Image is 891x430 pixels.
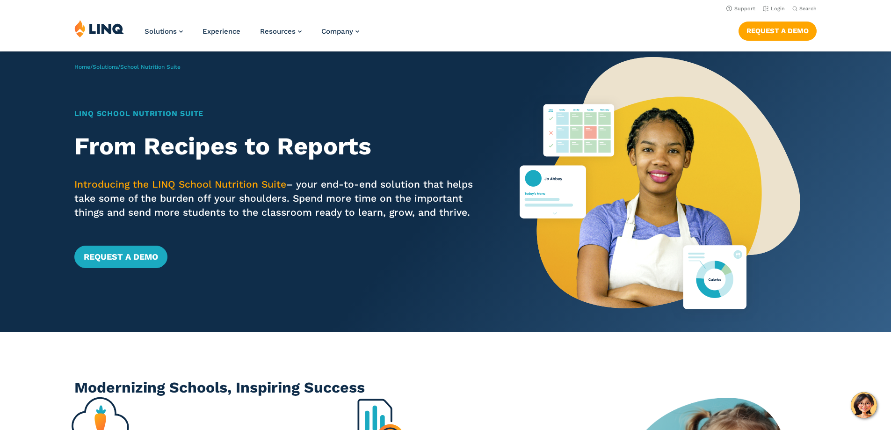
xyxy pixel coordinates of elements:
nav: Primary Navigation [145,20,359,51]
span: Search [799,6,817,12]
a: Experience [203,27,240,36]
img: Nutrition Suite Launch [520,51,800,332]
a: Home [74,64,90,70]
a: Resources [260,27,302,36]
a: Request a Demo [739,22,817,40]
span: School Nutrition Suite [120,64,181,70]
p: – your end-to-end solution that helps take some of the burden off your shoulders. Spend more time... [74,177,484,219]
span: Introducing the LINQ School Nutrition Suite [74,178,286,190]
a: Support [726,6,755,12]
span: Resources [260,27,296,36]
h2: Modernizing Schools, Inspiring Success [74,377,817,398]
h1: LINQ School Nutrition Suite [74,108,484,119]
button: Hello, have a question? Let’s chat. [851,392,877,418]
span: Solutions [145,27,177,36]
span: / / [74,64,181,70]
a: Request a Demo [74,246,167,268]
a: Solutions [145,27,183,36]
a: Login [763,6,785,12]
h2: From Recipes to Reports [74,132,484,160]
a: Solutions [93,64,118,70]
nav: Button Navigation [739,20,817,40]
span: Company [321,27,353,36]
a: Company [321,27,359,36]
button: Open Search Bar [792,5,817,12]
img: LINQ | K‑12 Software [74,20,124,37]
